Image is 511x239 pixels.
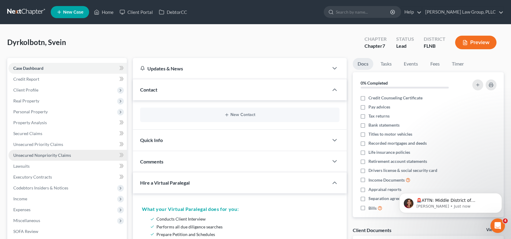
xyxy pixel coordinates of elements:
[486,228,501,232] a: View All
[368,104,390,110] span: Pay advices
[13,229,38,234] span: SOFA Review
[8,128,127,139] a: Secured Claims
[399,58,423,70] a: Events
[353,227,391,233] div: Client Documents
[368,113,390,119] span: Tax returns
[91,7,117,18] a: Home
[156,231,335,238] li: Prepare Petition and Schedules
[368,131,412,137] span: Titles to motor vehicles
[8,63,127,74] a: Case Dashboard
[140,137,163,143] span: Quick Info
[156,223,335,231] li: Performs all due diligence searches
[13,142,63,147] span: Unsecured Priority Claims
[396,43,414,50] div: Lead
[368,167,437,173] span: Drivers license & social security card
[13,87,38,92] span: Client Profile
[140,87,157,92] span: Contact
[13,174,52,179] span: Executory Contracts
[8,139,127,150] a: Unsecured Priority Claims
[368,177,405,183] span: Income Documents
[424,36,445,43] div: District
[13,185,68,190] span: Codebtors Insiders & Notices
[396,36,414,43] div: Status
[156,7,190,18] a: DebtorCC
[140,65,321,72] div: Updates & News
[140,180,190,186] span: Hire a Virtual Paralegal
[13,120,47,125] span: Property Analysis
[13,76,39,82] span: Credit Report
[424,43,445,50] div: FLNB
[353,58,373,70] a: Docs
[145,112,335,117] button: New Contact
[368,195,454,202] span: Separation agreements or decrees of divorces
[13,196,27,201] span: Income
[401,7,422,18] a: Help
[63,10,83,15] span: New Case
[365,36,387,43] div: Chapter
[156,215,335,223] li: Conducts Client Interview
[13,109,48,114] span: Personal Property
[142,205,338,213] h5: What your Virtual Paralegal does for you:
[7,38,66,47] span: Dyrkolbotn, Svein
[447,58,469,70] a: Timer
[8,161,127,172] a: Lawsuits
[368,122,400,128] span: Bank statements
[368,140,427,146] span: Recorded mortgages and deeds
[503,218,508,223] span: 4
[376,58,397,70] a: Tasks
[425,58,445,70] a: Fees
[13,218,40,223] span: Miscellaneous
[8,74,127,85] a: Credit Report
[368,205,377,211] span: Bills
[455,36,497,49] button: Preview
[8,226,127,237] a: SOFA Review
[13,207,31,212] span: Expenses
[368,149,410,155] span: Life insurance policies
[382,43,385,49] span: 7
[422,7,503,18] a: [PERSON_NAME] Law Group, PLLC
[365,43,387,50] div: Chapter
[8,117,127,128] a: Property Analysis
[13,98,39,103] span: Real Property
[361,80,388,86] strong: 0% Completed
[368,95,423,101] span: Credit Counseling Certificate
[490,218,505,233] iframe: Intercom live chat
[13,153,71,158] span: Unsecured Nonpriority Claims
[117,7,156,18] a: Client Portal
[13,163,30,169] span: Lawsuits
[8,150,127,161] a: Unsecured Nonpriority Claims
[336,6,391,18] input: Search by name...
[368,158,427,164] span: Retirement account statements
[390,180,511,223] iframe: Intercom notifications message
[8,172,127,182] a: Executory Contracts
[140,159,163,164] span: Comments
[368,186,401,192] span: Appraisal reports
[13,131,42,136] span: Secured Claims
[13,66,43,71] span: Case Dashboard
